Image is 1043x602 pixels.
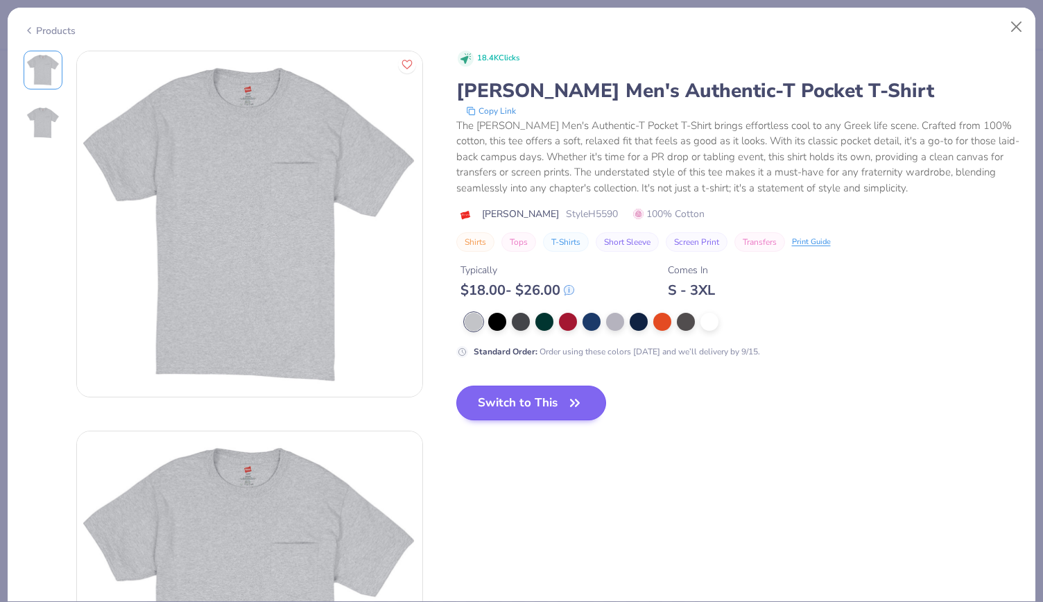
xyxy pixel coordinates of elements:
button: Transfers [734,232,785,252]
span: 18.4K Clicks [477,53,519,64]
button: T-Shirts [543,232,589,252]
div: $ 18.00 - $ 26.00 [460,282,574,299]
button: Screen Print [666,232,727,252]
img: Back [26,106,60,139]
span: Style H5590 [566,207,618,221]
img: Front [77,51,422,397]
div: Typically [460,263,574,277]
button: Like [398,55,416,74]
div: [PERSON_NAME] Men's Authentic-T Pocket T-Shirt [456,78,1020,104]
div: Order using these colors [DATE] and we’ll delivery by 9/15. [474,345,760,358]
div: Print Guide [792,237,831,248]
span: 100% Cotton [633,207,705,221]
button: Tops [501,232,536,252]
div: S - 3XL [668,282,715,299]
strong: Standard Order : [474,346,537,357]
span: [PERSON_NAME] [482,207,559,221]
div: Products [24,24,76,38]
button: Short Sleeve [596,232,659,252]
button: Switch to This [456,386,607,420]
div: The [PERSON_NAME] Men's Authentic-T Pocket T-Shirt brings effortless cool to any Greek life scene... [456,118,1020,196]
div: Comes In [668,263,715,277]
button: Shirts [456,232,494,252]
button: Close [1003,14,1030,40]
button: copy to clipboard [462,104,520,118]
img: Front [26,53,60,87]
img: brand logo [456,209,475,221]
